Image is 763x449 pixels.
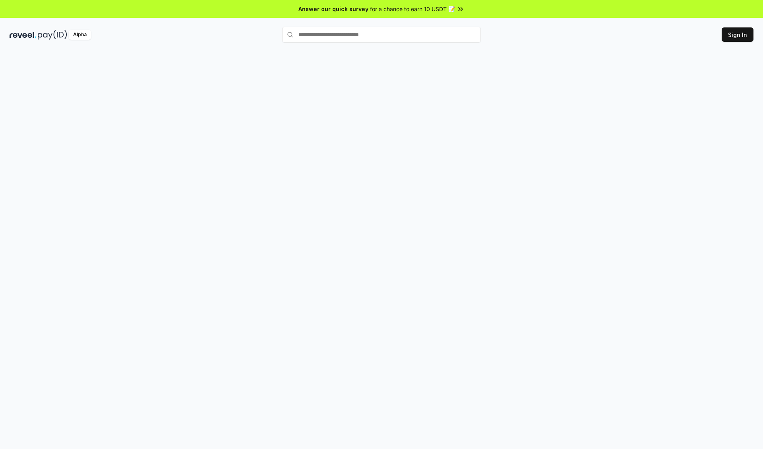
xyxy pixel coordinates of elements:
span: for a chance to earn 10 USDT 📝 [370,5,455,13]
button: Sign In [722,27,753,42]
img: reveel_dark [10,30,36,40]
div: Alpha [69,30,91,40]
span: Answer our quick survey [298,5,368,13]
img: pay_id [38,30,67,40]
